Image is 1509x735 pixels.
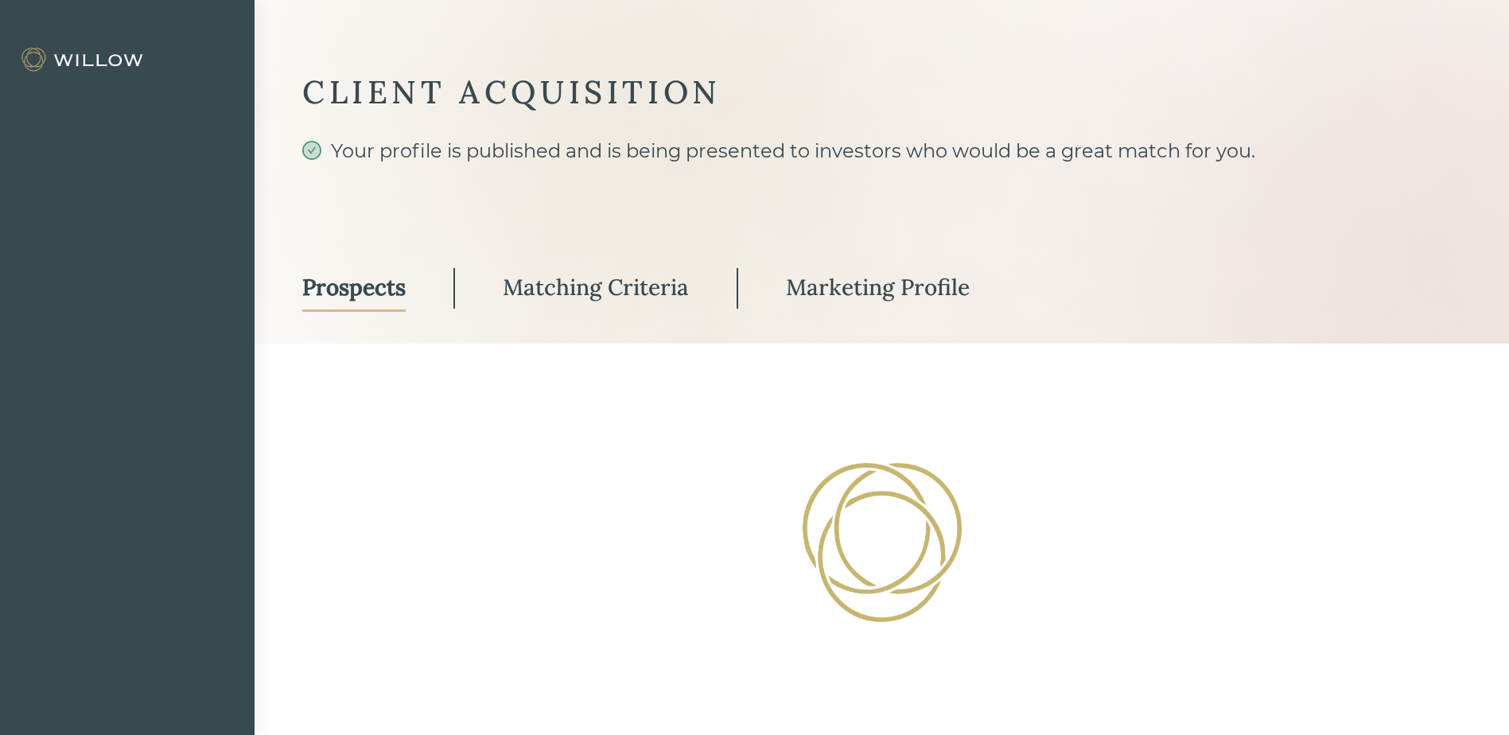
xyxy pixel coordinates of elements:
a: Marketing Profile [786,265,970,312]
div: CLIENT ACQUISITION [302,72,1461,113]
img: Loading! [771,431,993,653]
div: Matching Criteria [503,273,689,301]
img: Willow [20,47,147,72]
div: Your profile is published and is being presented to investors who would be a great match for you. [302,137,1461,223]
span: check-circle [302,141,321,160]
div: Prospects [302,273,406,301]
a: Matching Criteria [503,265,689,312]
div: Marketing Profile [786,273,970,301]
a: Prospects [302,265,406,312]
